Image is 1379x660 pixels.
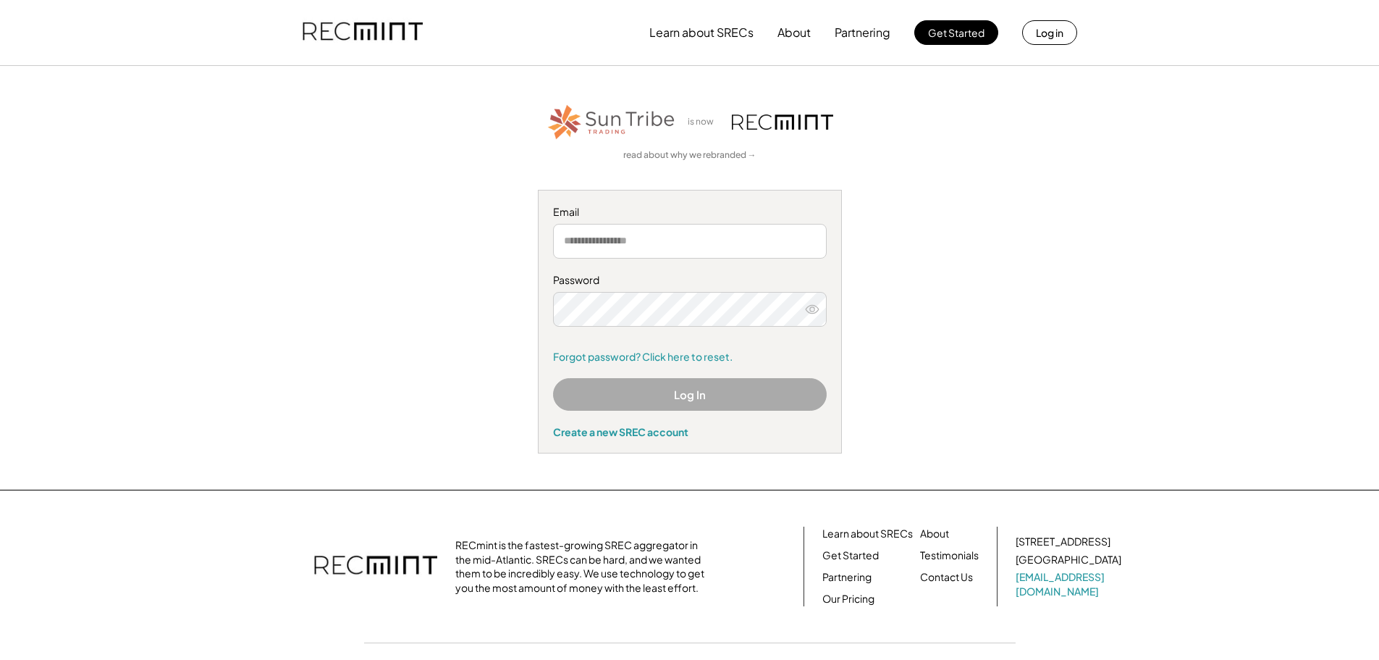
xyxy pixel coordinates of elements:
[547,102,677,142] img: STT_Horizontal_Logo%2B-%2BColor.png
[1016,553,1121,567] div: [GEOGRAPHIC_DATA]
[822,548,879,563] a: Get Started
[732,114,833,130] img: recmint-logotype%403x.png
[822,527,913,541] a: Learn about SRECs
[553,205,827,220] div: Email
[553,273,827,288] div: Password
[822,570,872,585] a: Partnering
[455,538,712,595] div: RECmint is the fastest-growing SREC aggregator in the mid-Atlantic. SRECs can be hard, and we wan...
[314,541,437,592] img: recmint-logotype%403x.png
[553,425,827,438] div: Create a new SREC account
[914,20,998,45] button: Get Started
[835,18,890,47] button: Partnering
[920,527,949,541] a: About
[1016,535,1110,549] div: [STREET_ADDRESS]
[822,592,874,606] a: Our Pricing
[1022,20,1077,45] button: Log in
[1016,570,1124,598] a: [EMAIL_ADDRESS][DOMAIN_NAME]
[553,350,827,364] a: Forgot password? Click here to reset.
[777,18,811,47] button: About
[623,149,756,162] a: read about why we rebranded →
[920,548,979,563] a: Testimonials
[553,378,827,411] button: Log In
[303,8,423,57] img: recmint-logotype%403x.png
[649,18,754,47] button: Learn about SRECs
[920,570,973,585] a: Contact Us
[684,116,725,128] div: is now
